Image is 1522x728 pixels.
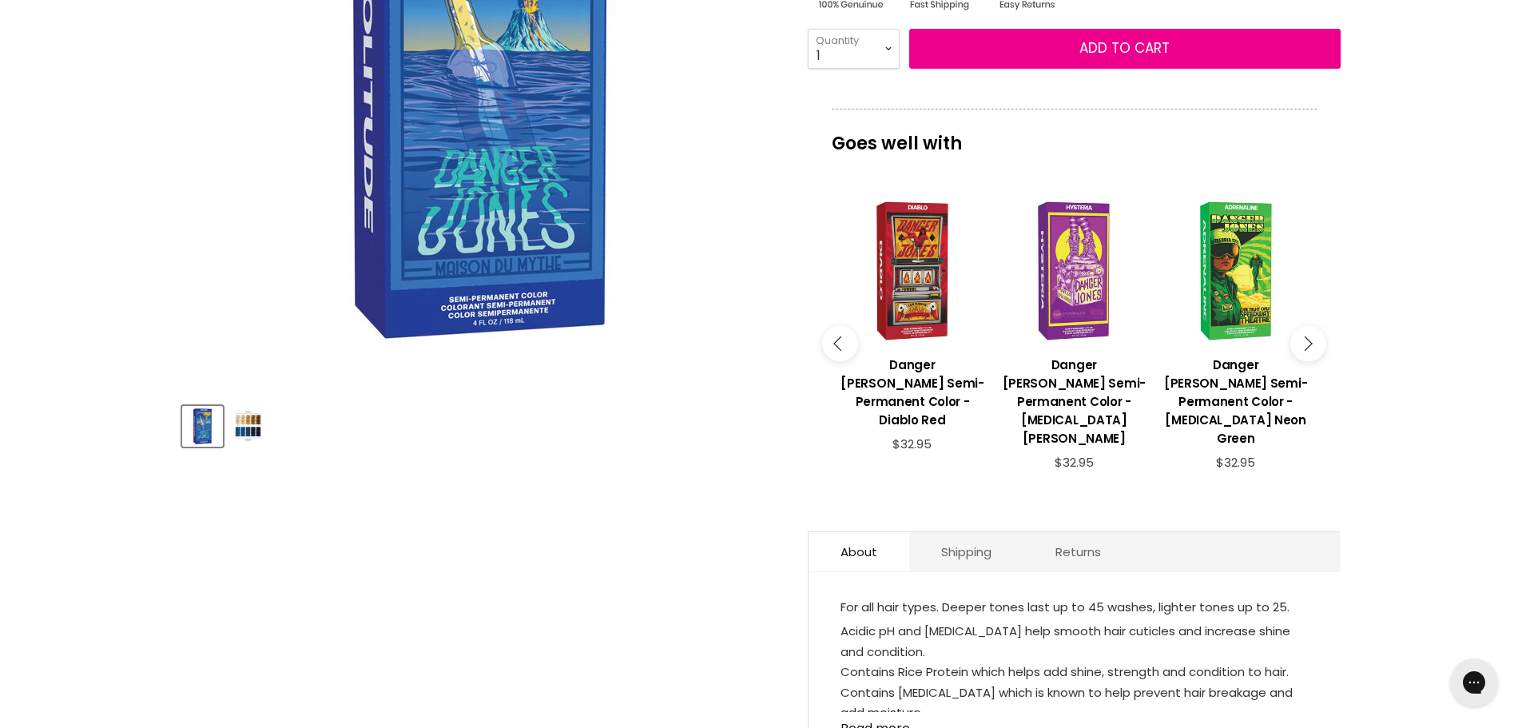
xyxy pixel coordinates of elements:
[228,406,268,447] button: Danger Jones Semi-Permanent Color - Solitude Blue
[840,344,985,437] a: View product:Danger Jones Semi-Permanent Color - Diablo Red
[1001,356,1146,448] h3: Danger [PERSON_NAME] Semi-Permanent Color - [MEDICAL_DATA] [PERSON_NAME]
[809,532,909,571] a: About
[1001,344,1146,455] a: View product:Danger Jones Semi-Permanent Color - Hysteria Berry
[840,623,1290,660] span: Acidic pH and [MEDICAL_DATA] help smooth hair cuticles and increase shine and condition.
[1442,653,1506,712] iframe: Gorgias live chat messenger
[832,109,1317,161] p: Goes well with
[909,29,1341,69] button: Add to cart
[180,401,781,447] div: Product thumbnails
[1055,454,1094,471] span: $32.95
[1162,356,1308,448] h3: Danger [PERSON_NAME] Semi-Permanent Color - [MEDICAL_DATA] Neon Green
[909,532,1023,571] a: Shipping
[840,356,985,429] h3: Danger [PERSON_NAME] Semi-Permanent Color - Diablo Red
[184,408,221,445] img: Danger Jones Semi-Permanent Color - Solitude Blue
[1023,532,1133,571] a: Returns
[808,29,900,69] select: Quantity
[182,406,223,447] button: Danger Jones Semi-Permanent Color - Solitude Blue
[840,684,1293,722] span: Contains [MEDICAL_DATA] which is known to help prevent hair breakage and add moisture.
[892,436,932,452] span: $32.95
[229,408,267,445] img: Danger Jones Semi-Permanent Color - Solitude Blue
[840,663,1289,680] span: Contains Rice Protein which helps add shine, strength and condition to hair.
[1079,38,1170,58] span: Add to cart
[1162,344,1308,455] a: View product:Danger Jones Semi-Permanent Color - Adrenaline Neon Green
[1216,454,1255,471] span: $32.95
[840,599,1290,615] span: For all hair types. Deeper tones last up to 45 washes, lighter tones up to 25.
